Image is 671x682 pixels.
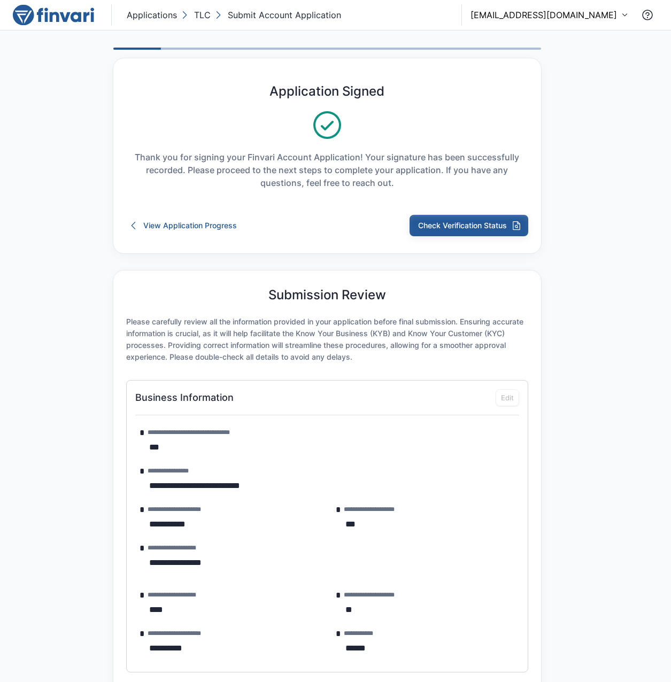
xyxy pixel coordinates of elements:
p: Applications [127,9,177,21]
button: View Application Progress [126,215,241,236]
img: logo [13,4,94,26]
h5: Application Signed [269,84,384,99]
button: Check Verification Status [410,215,528,236]
p: Thank you for signing your Finvari Account Application! Your signature has been successfully reco... [126,151,528,189]
p: TLC [194,9,211,21]
h6: Please carefully review all the information provided in your application before final submission.... [126,316,528,363]
h5: Submission Review [268,288,386,303]
p: [EMAIL_ADDRESS][DOMAIN_NAME] [471,9,617,21]
p: Submit Account Application [228,9,341,21]
button: [EMAIL_ADDRESS][DOMAIN_NAME] [471,9,628,21]
button: Submit Account Application [213,6,343,24]
button: TLC [179,6,213,24]
h6: Business Information [135,392,234,404]
button: Contact Support [637,4,658,26]
button: Applications [125,6,179,24]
